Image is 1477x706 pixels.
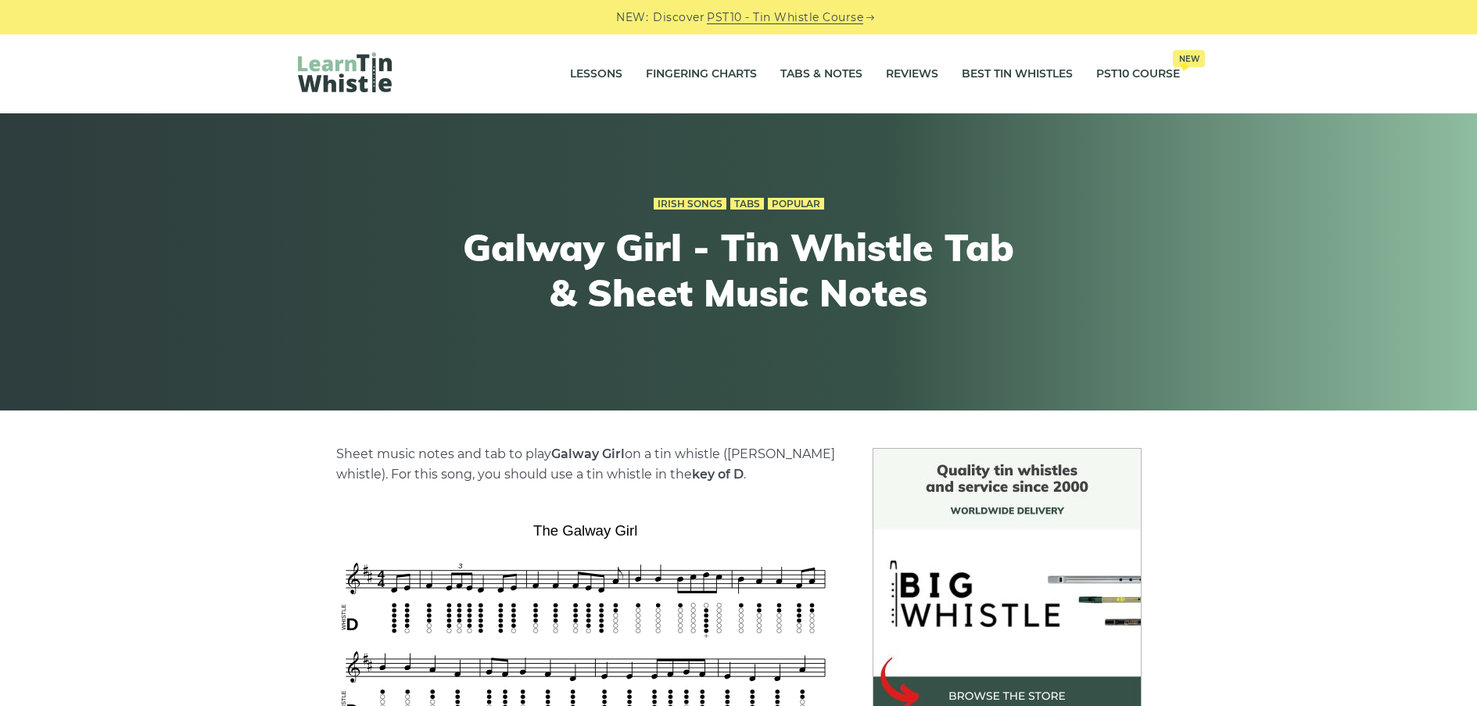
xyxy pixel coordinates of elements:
a: Tabs [730,198,764,210]
img: LearnTinWhistle.com [298,52,392,92]
strong: key of D [692,467,744,482]
a: Reviews [886,55,938,94]
strong: Galway Girl [551,446,625,461]
h1: Galway Girl - Tin Whistle Tab & Sheet Music Notes [451,225,1027,315]
a: Lessons [570,55,622,94]
p: Sheet music notes and tab to play on a tin whistle ([PERSON_NAME] whistle). For this song, you sh... [336,444,835,485]
a: Irish Songs [654,198,726,210]
a: Best Tin Whistles [962,55,1073,94]
a: Tabs & Notes [780,55,862,94]
a: Popular [768,198,824,210]
span: New [1173,50,1205,67]
a: Fingering Charts [646,55,757,94]
a: PST10 CourseNew [1096,55,1180,94]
